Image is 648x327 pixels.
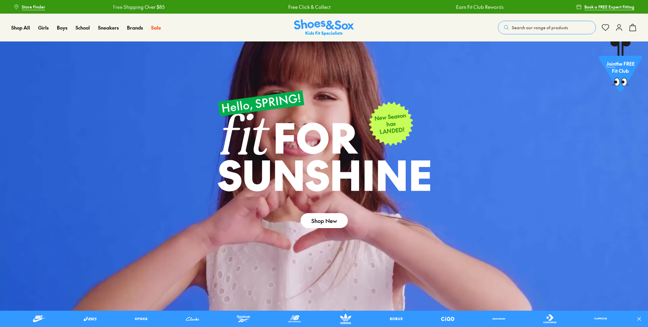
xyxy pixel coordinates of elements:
[599,41,642,96] a: Jointhe FREE Fit Club
[512,24,568,31] span: Search our range of products
[22,4,45,10] span: Store Finder
[14,1,45,13] a: Store Finder
[599,55,642,80] p: the FREE Fit Club
[606,60,615,67] span: Join
[127,24,143,31] a: Brands
[294,19,354,36] a: Shoes & Sox
[38,24,49,31] a: Girls
[294,19,354,36] img: SNS_Logo_Responsive.svg
[76,24,90,31] a: School
[584,4,634,10] span: Book a FREE Expert Fitting
[453,3,501,11] a: Earn Fit Club Rewards
[11,24,30,31] a: Shop All
[98,24,119,31] a: Sneakers
[151,24,161,31] a: Sale
[286,3,328,11] a: Free Click & Collect
[301,213,348,228] a: Shop New
[57,24,67,31] a: Boys
[576,1,634,13] a: Book a FREE Expert Fitting
[110,3,162,11] a: Free Shipping Over $85
[498,21,596,34] button: Search our range of products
